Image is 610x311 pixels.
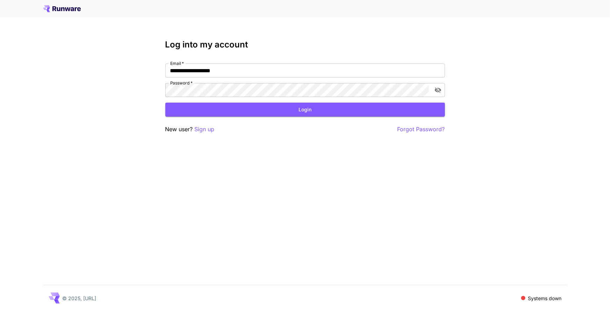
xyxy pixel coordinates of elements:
[397,125,445,134] button: Forgot Password?
[165,125,215,134] p: New user?
[432,84,444,96] button: toggle password visibility
[170,60,184,66] label: Email
[195,125,215,134] button: Sign up
[170,80,193,86] label: Password
[528,295,562,302] p: Systems down
[63,295,96,302] p: © 2025, [URL]
[165,103,445,117] button: Login
[165,40,445,50] h3: Log into my account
